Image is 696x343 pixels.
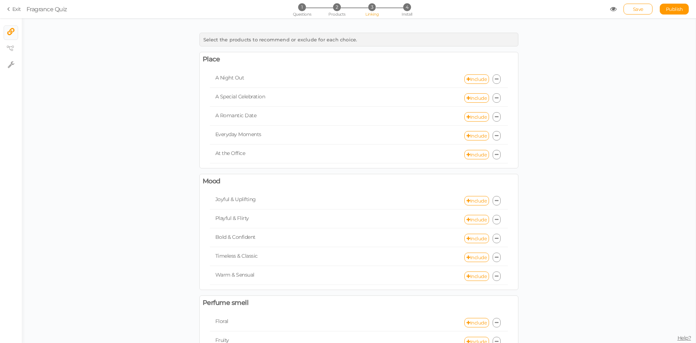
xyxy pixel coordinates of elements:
[203,177,220,185] span: Mood
[298,3,306,11] span: 1
[464,74,489,84] a: Include
[215,112,257,119] span: A Romantic Date
[215,74,244,81] span: A Night Out
[293,12,311,17] span: Questions
[365,12,378,17] span: Linking
[368,3,376,11] span: 3
[26,5,67,13] div: Fragrance Quiz
[464,93,489,103] a: Include
[203,55,220,64] span: Place
[464,112,489,122] a: Include
[464,271,489,281] a: Include
[203,37,357,42] span: Select the products to recommend or exclude for each choice.
[678,335,691,341] span: Help?
[464,234,489,243] a: Include
[333,3,341,11] span: 2
[203,299,249,307] span: Perfume smell
[328,12,345,17] span: Products
[402,12,412,17] span: Install
[215,271,254,278] span: Warm & Sensual
[403,3,411,11] span: 4
[390,3,424,11] li: 4 Install
[285,3,319,11] li: 1 Questions
[633,6,643,12] span: Save
[320,3,354,11] li: 2 Products
[215,253,258,259] span: Timeless & Classic
[215,196,256,203] span: Joyful & Uplifting
[666,6,683,12] span: Publish
[7,5,21,13] a: Exit
[215,131,261,138] span: Everyday Moments
[464,150,489,159] a: Include
[215,215,249,221] span: Playful & Flirty
[215,150,245,156] span: At the Office
[464,318,489,327] a: Include
[464,196,489,205] a: Include
[215,93,265,100] span: A Special Celebration
[623,4,652,15] div: Save
[355,3,389,11] li: 3 Linking
[215,318,228,324] span: Floral
[464,131,489,140] a: Include
[464,253,489,262] a: Include
[215,234,256,240] span: Bold & Confident
[464,215,489,224] a: Include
